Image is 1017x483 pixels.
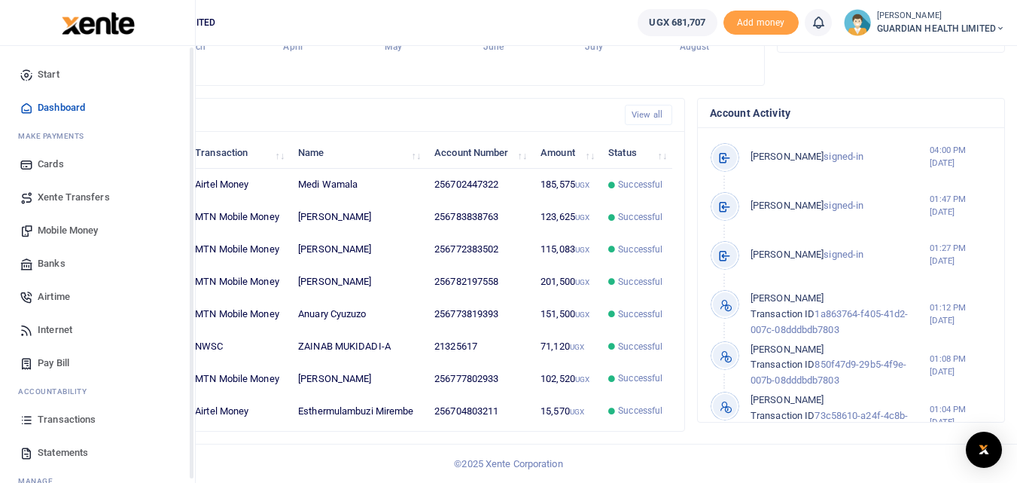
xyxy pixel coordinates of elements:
p: 850f47d9-29b5-4f9e-007b-08dddbdb7803 [751,342,930,389]
td: [PERSON_NAME] [290,266,426,298]
span: Successful [618,371,662,385]
span: Transactions [38,412,96,427]
a: Dashboard [12,91,183,124]
small: [PERSON_NAME] [877,10,1005,23]
img: logo-large [62,12,135,35]
span: Dashboard [38,100,85,115]
p: 73c58610-a24f-4c8b-007a-08dddbdb7803 [751,393,930,439]
td: 115,083 [532,234,600,266]
span: Successful [618,307,662,321]
tspan: June [483,42,504,53]
li: Wallet ballance [632,9,723,36]
img: profile-user [844,9,871,36]
span: Cards [38,157,64,172]
span: Successful [618,404,662,417]
span: Internet [38,323,72,338]
tspan: August [680,42,710,53]
small: UGX [570,343,584,351]
span: Xente Transfers [38,190,110,205]
div: Open Intercom Messenger [966,432,1002,468]
p: signed-in [751,149,930,165]
a: Pay Bill [12,347,183,380]
small: 01:08 PM [DATE] [930,353,992,378]
small: UGX [575,246,589,254]
th: Status: activate to sort column ascending [600,136,672,169]
span: Mobile Money [38,223,98,238]
span: [PERSON_NAME] [751,292,824,304]
td: NWSC [187,331,290,363]
td: Esthermulambuzi Mirembe [290,395,426,426]
td: MTN Mobile Money [187,362,290,395]
th: Amount: activate to sort column ascending [532,136,600,169]
span: Successful [618,275,662,289]
td: 256782197558 [426,266,532,298]
tspan: March [180,42,206,53]
td: MTN Mobile Money [187,266,290,298]
small: 04:00 PM [DATE] [930,144,992,170]
a: Cards [12,148,183,181]
td: 185,575 [532,169,600,201]
a: Transactions [12,403,183,436]
tspan: April [283,42,303,53]
span: Airtime [38,289,70,304]
a: logo-small logo-large logo-large [60,17,135,28]
p: signed-in [751,247,930,263]
span: Successful [618,340,662,353]
small: 01:12 PM [DATE] [930,301,992,327]
small: 01:47 PM [DATE] [930,193,992,219]
li: M [12,124,183,148]
small: UGX [575,181,589,189]
td: 151,500 [532,298,600,331]
a: UGX 681,707 [638,9,717,36]
th: Account Number: activate to sort column ascending [426,136,532,169]
td: MTN Mobile Money [187,234,290,266]
span: [PERSON_NAME] [751,200,824,211]
span: Banks [38,256,65,271]
h4: Recent Transactions [70,107,613,124]
span: Pay Bill [38,356,69,371]
li: Ac [12,380,183,403]
span: Successful [618,178,662,191]
a: Start [12,58,183,91]
a: Banks [12,247,183,280]
td: 256783838763 [426,201,532,234]
td: 15,570 [532,395,600,426]
span: Transaction ID [751,308,815,319]
small: UGX [575,213,589,222]
a: profile-user [PERSON_NAME] GUARDIAN HEALTH LIMITED [844,9,1005,36]
td: Airtel Money [187,395,290,426]
td: [PERSON_NAME] [290,234,426,266]
span: [PERSON_NAME] [751,344,824,355]
td: 256773819393 [426,298,532,331]
small: 01:27 PM [DATE] [930,242,992,267]
a: View all [625,105,672,125]
td: 102,520 [532,362,600,395]
th: Name: activate to sort column ascending [290,136,426,169]
td: ZAINAB MUKIDADI-A [290,331,426,363]
td: MTN Mobile Money [187,201,290,234]
td: 201,500 [532,266,600,298]
span: Successful [618,210,662,224]
td: Medi Wamala [290,169,426,201]
small: UGX [575,310,589,319]
span: ake Payments [26,130,84,142]
p: 1a863764-f405-41d2-007c-08dddbdb7803 [751,291,930,338]
span: GUARDIAN HEALTH LIMITED [877,22,1005,35]
span: [PERSON_NAME] [751,394,824,405]
a: Airtime [12,280,183,313]
td: 256777802933 [426,362,532,395]
a: Add money [723,16,799,27]
span: countability [29,386,87,397]
td: 256772383502 [426,234,532,266]
span: Statements [38,445,88,460]
a: Xente Transfers [12,181,183,214]
td: [PERSON_NAME] [290,201,426,234]
td: Anuary Cyuzuzo [290,298,426,331]
a: Internet [12,313,183,347]
span: Successful [618,243,662,256]
li: Toup your wallet [723,11,799,35]
small: UGX [575,375,589,384]
td: 256702447322 [426,169,532,201]
td: 123,625 [532,201,600,234]
td: MTN Mobile Money [187,298,290,331]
